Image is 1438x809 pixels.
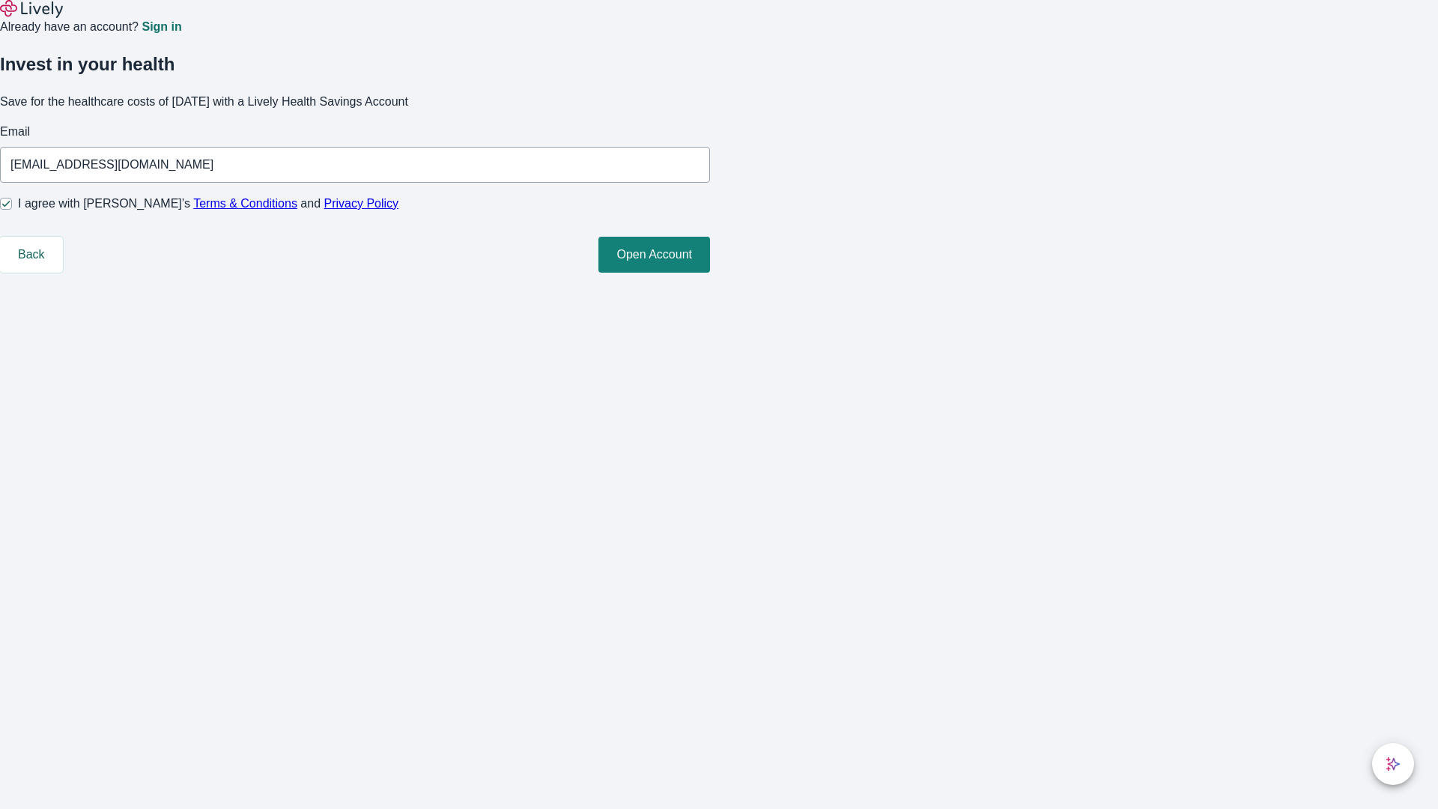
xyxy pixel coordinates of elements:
span: I agree with [PERSON_NAME]’s and [18,195,398,213]
a: Terms & Conditions [193,197,297,210]
button: Open Account [598,237,710,273]
a: Sign in [142,21,181,33]
button: chat [1372,743,1414,785]
a: Privacy Policy [324,197,399,210]
svg: Lively AI Assistant [1386,757,1401,772]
